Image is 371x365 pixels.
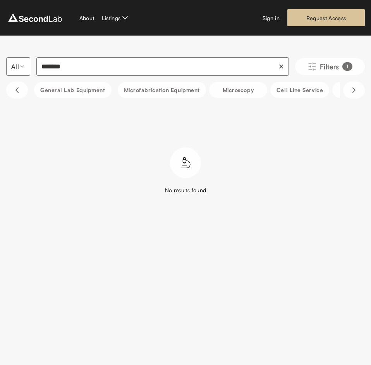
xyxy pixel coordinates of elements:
button: Scroll left [6,82,28,99]
a: About [79,14,94,22]
div: 1 [342,62,352,71]
button: Microfabrication Equipment [118,82,206,98]
span: Filters [320,61,339,72]
img: logo [6,12,64,24]
div: No results found [165,186,206,194]
button: Cell line service [270,82,329,98]
button: Microscopy [209,82,267,98]
button: General Lab equipment [34,82,112,98]
button: Listings [102,13,130,22]
button: Select listing type [6,57,30,76]
a: Sign in [263,14,280,22]
a: Request Access [287,9,365,26]
button: Scroll right [343,82,365,99]
button: Filters [295,58,365,75]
